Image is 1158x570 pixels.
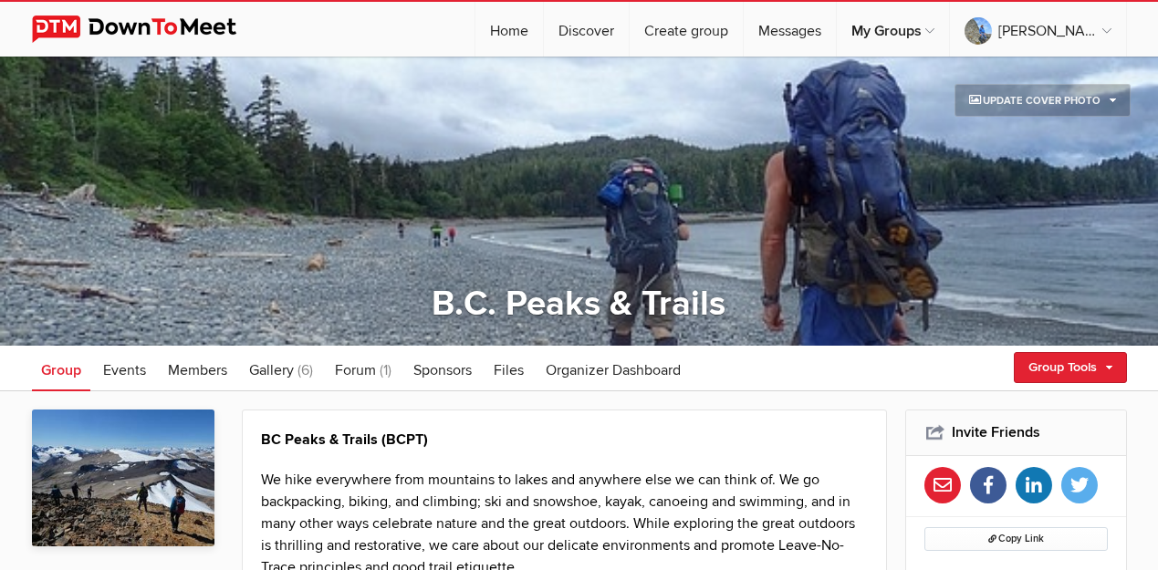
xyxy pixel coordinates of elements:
[249,361,294,379] span: Gallery
[485,346,533,391] a: Files
[240,346,322,391] a: Gallery (6)
[988,533,1044,544] span: Copy Link
[94,346,155,391] a: Events
[168,361,227,379] span: Members
[1014,352,1127,383] a: Group Tools
[744,2,836,57] a: Messages
[475,2,543,57] a: Home
[537,346,690,391] a: Organizer Dashboard
[103,361,146,379] span: Events
[924,527,1108,551] button: Copy Link
[404,346,481,391] a: Sponsors
[261,430,428,449] strong: BC Peaks & Trails (BCPT)
[950,2,1126,57] a: [PERSON_NAME]
[544,2,629,57] a: Discover
[41,361,81,379] span: Group
[32,346,90,391] a: Group
[494,361,524,379] span: Files
[546,361,681,379] span: Organizer Dashboard
[297,361,313,379] span: (6)
[837,2,949,57] a: My Groups
[924,410,1108,454] h2: Invite Friends
[159,346,236,391] a: Members
[32,16,265,43] img: DownToMeet
[955,84,1131,117] a: Update Cover Photo
[630,2,743,57] a: Create group
[335,361,376,379] span: Forum
[380,361,391,379] span: (1)
[32,409,214,546] img: B.C. Peaks & Trails
[413,361,472,379] span: Sponsors
[326,346,401,391] a: Forum (1)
